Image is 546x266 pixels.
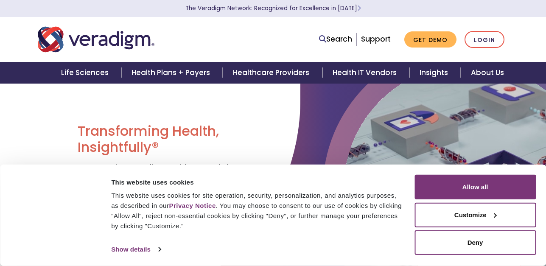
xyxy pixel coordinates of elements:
[404,31,456,48] a: Get Demo
[414,175,536,199] button: Allow all
[357,4,361,12] span: Learn More
[78,123,266,156] h1: Transforming Health, Insightfully®
[111,177,405,187] div: This website uses cookies
[319,34,352,45] a: Search
[38,25,154,53] img: Veradigm logo
[185,4,361,12] a: The Veradigm Network: Recognized for Excellence in [DATE]Learn More
[461,62,514,84] a: About Us
[78,162,264,210] span: Empowering our clients with trusted data, insights, and solutions to help reduce costs and improv...
[414,230,536,255] button: Deny
[51,62,121,84] a: Life Sciences
[111,190,405,231] div: This website uses cookies for site operation, security, personalization, and analytics purposes, ...
[414,202,536,227] button: Customize
[361,34,391,44] a: Support
[322,62,409,84] a: Health IT Vendors
[121,62,223,84] a: Health Plans + Payers
[409,62,461,84] a: Insights
[111,243,160,256] a: Show details
[465,31,504,48] a: Login
[169,202,216,209] a: Privacy Notice
[223,62,322,84] a: Healthcare Providers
